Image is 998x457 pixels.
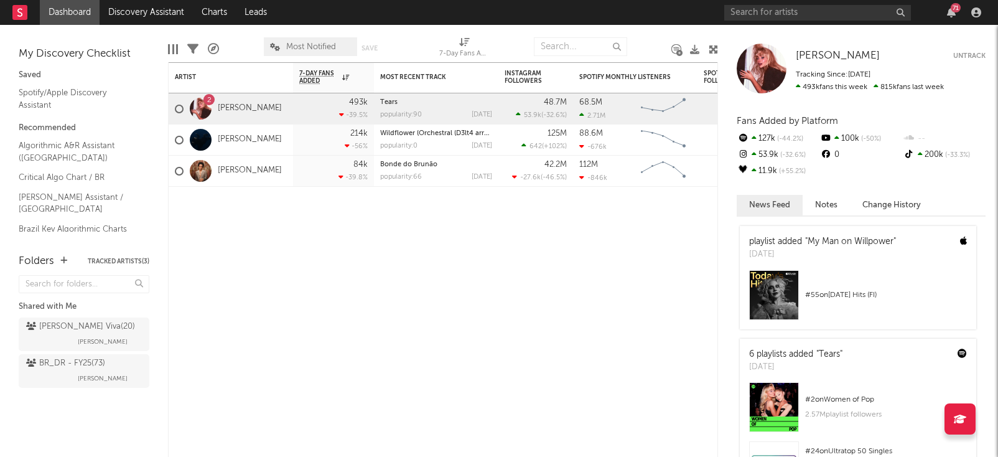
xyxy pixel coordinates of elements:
[805,407,967,422] div: 2.57M playlist followers
[345,142,368,150] div: -56 %
[350,130,368,138] div: 214k
[19,254,54,269] div: Folders
[796,83,867,91] span: 493k fans this week
[544,98,567,106] div: 48.7M
[218,103,282,114] a: [PERSON_NAME]
[579,161,598,169] div: 112M
[749,248,896,261] div: [DATE]
[353,161,368,169] div: 84k
[579,73,673,81] div: Spotify Monthly Listeners
[19,121,149,136] div: Recommended
[635,125,691,156] svg: Chart title
[816,350,842,359] a: "Tears"
[361,45,378,52] button: Save
[472,143,492,149] div: [DATE]
[338,173,368,181] div: -39.8 %
[380,99,492,106] div: Tears
[579,174,607,182] div: -846k
[472,174,492,181] div: [DATE]
[749,348,842,361] div: 6 playlists added
[850,195,933,215] button: Change History
[19,191,137,216] a: [PERSON_NAME] Assistant / [GEOGRAPHIC_DATA]
[805,288,967,303] div: # 55 on [DATE] Hits (FI)
[544,143,565,150] span: +102 %
[737,163,819,179] div: 11.9k
[26,356,105,371] div: BR_DR - FY25 ( 73 )
[78,371,128,386] span: [PERSON_NAME]
[380,130,500,137] a: Wildflower (Orchestral (D3lt4 arrang.)
[286,43,336,51] span: Most Notified
[505,70,548,85] div: Instagram Followers
[951,3,961,12] div: 71
[805,392,967,407] div: # 2 on Women of Pop
[534,37,627,56] input: Search...
[579,130,603,138] div: 88.6M
[439,31,489,67] div: 7-Day Fans Added (7-Day Fans Added)
[737,195,803,215] button: News Feed
[19,275,149,293] input: Search for folders...
[903,147,986,163] div: 200k
[339,111,368,119] div: -39.5 %
[953,50,986,62] button: Untrack
[19,139,137,164] a: Algorithmic A&R Assistant ([GEOGRAPHIC_DATA])
[218,134,282,145] a: [PERSON_NAME]
[943,152,970,159] span: -33.3 %
[512,173,567,181] div: ( )
[19,299,149,314] div: Shared with Me
[803,195,850,215] button: Notes
[349,98,368,106] div: 493k
[521,142,567,150] div: ( )
[796,50,880,61] span: [PERSON_NAME]
[472,111,492,118] div: [DATE]
[740,382,976,441] a: #2onWomen of Pop2.57Mplaylist followers
[380,143,417,149] div: popularity: 0
[78,334,128,349] span: [PERSON_NAME]
[635,156,691,187] svg: Chart title
[299,70,339,85] span: 7-Day Fans Added
[579,143,607,151] div: -676k
[805,237,896,246] a: "My Man on Willpower"
[947,7,956,17] button: 71
[819,147,902,163] div: 0
[380,73,473,81] div: Most Recent Track
[903,131,986,147] div: --
[548,130,567,138] div: 125M
[859,136,881,143] span: -50 %
[380,99,398,106] a: Tears
[380,130,492,137] div: Wildflower (Orchestral (D3lt4 arrang.)
[529,143,542,150] span: 642
[777,168,806,175] span: +55.2 %
[749,361,842,374] div: [DATE]
[749,235,896,248] div: playlist added
[168,31,178,67] div: Edit Columns
[19,222,137,236] a: Brazil Key Algorithmic Charts
[218,166,282,176] a: [PERSON_NAME]
[19,86,137,111] a: Spotify/Apple Discovery Assistant
[380,161,437,168] a: Bonde do Brunão
[635,93,691,125] svg: Chart title
[380,161,492,168] div: Bonde do Brunão
[544,161,567,169] div: 42.2M
[737,147,819,163] div: 53.9k
[796,83,944,91] span: 815k fans last week
[796,50,880,62] a: [PERSON_NAME]
[740,270,976,329] a: #55on[DATE] Hits (FI)
[737,116,838,126] span: Fans Added by Platform
[520,174,541,181] span: -27.6k
[26,319,135,334] div: [PERSON_NAME] Viva ( 20 )
[88,258,149,265] button: Tracked Artists(3)
[380,174,422,181] div: popularity: 66
[579,98,602,106] div: 68.5M
[737,131,819,147] div: 127k
[543,112,565,119] span: -32.6 %
[19,354,149,388] a: BR_DR - FY25(73)[PERSON_NAME]
[439,47,489,62] div: 7-Day Fans Added (7-Day Fans Added)
[724,5,911,21] input: Search for artists
[19,171,137,184] a: Critical Algo Chart / BR
[704,70,747,85] div: Spotify Followers
[19,318,149,351] a: [PERSON_NAME] Viva(20)[PERSON_NAME]
[543,174,565,181] span: -46.5 %
[19,47,149,62] div: My Discovery Checklist
[579,111,605,120] div: 2.71M
[19,68,149,83] div: Saved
